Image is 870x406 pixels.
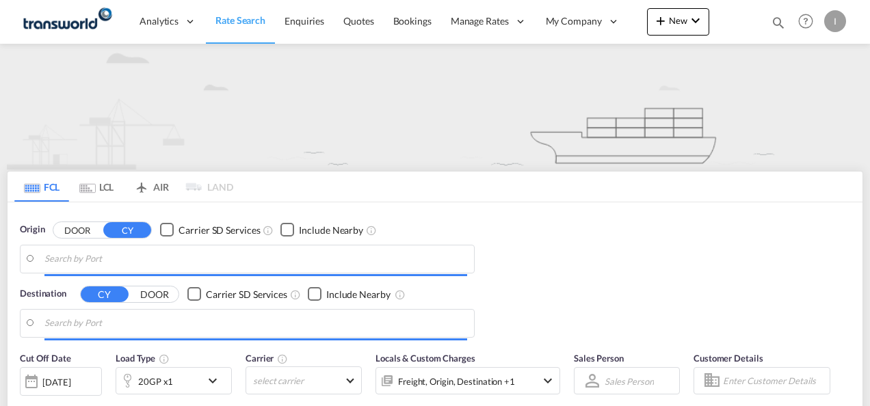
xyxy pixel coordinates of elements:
[81,286,129,302] button: CY
[652,15,704,26] span: New
[824,10,846,32] div: I
[44,249,467,269] input: Search by Port
[771,15,786,36] div: icon-magnify
[116,353,170,364] span: Load Type
[7,44,863,170] img: new-FCL.png
[263,225,274,236] md-icon: Unchecked: Search for CY (Container Yard) services for all selected carriers.Checked : Search for...
[540,373,556,389] md-icon: icon-chevron-down
[603,371,655,391] md-select: Sales Person
[159,353,170,364] md-icon: icon-information-outline
[131,286,179,302] button: DOOR
[206,288,287,301] div: Carrier SD Services
[277,353,288,364] md-icon: The selected Trucker/Carrierwill be displayed in the rate results If the rates are from another f...
[652,12,669,29] md-icon: icon-plus 400-fg
[14,172,233,202] md-pagination-wrapper: Use the left and right arrow keys to navigate between tabs
[451,14,509,28] span: Manage Rates
[179,224,260,237] div: Carrier SD Services
[42,376,70,388] div: [DATE]
[647,8,709,36] button: icon-plus 400-fgNewicon-chevron-down
[375,367,560,394] div: Freight Origin Destination Factory Stuffingicon-chevron-down
[366,225,377,236] md-icon: Unchecked: Ignores neighbouring ports when fetching rates.Checked : Includes neighbouring ports w...
[771,15,786,30] md-icon: icon-magnify
[140,14,179,28] span: Analytics
[398,372,515,391] div: Freight Origin Destination Factory Stuffing
[138,372,173,391] div: 20GP x1
[574,353,624,364] span: Sales Person
[246,353,288,364] span: Carrier
[546,14,602,28] span: My Company
[285,15,324,27] span: Enquiries
[21,6,113,37] img: f753ae806dec11f0841701cdfdf085c0.png
[215,14,265,26] span: Rate Search
[20,223,44,236] span: Origin
[103,222,151,238] button: CY
[395,289,406,300] md-icon: Unchecked: Ignores neighbouring ports when fetching rates.Checked : Includes neighbouring ports w...
[308,287,391,301] md-checkbox: Checkbox No Ink
[160,223,260,237] md-checkbox: Checkbox No Ink
[53,222,101,238] button: DOOR
[20,367,102,396] div: [DATE]
[280,223,363,237] md-checkbox: Checkbox No Ink
[723,370,826,391] input: Enter Customer Details
[116,367,232,394] div: 20GP x1icon-chevron-down
[794,10,817,33] span: Help
[393,15,432,27] span: Bookings
[343,15,373,27] span: Quotes
[205,373,228,389] md-icon: icon-chevron-down
[20,287,66,301] span: Destination
[326,288,391,301] div: Include Nearby
[14,172,69,202] md-tab-item: FCL
[694,353,763,364] span: Customer Details
[124,172,179,202] md-tab-item: AIR
[44,313,467,334] input: Search by Port
[187,287,287,301] md-checkbox: Checkbox No Ink
[375,353,475,364] span: Locals & Custom Charges
[69,172,124,202] md-tab-item: LCL
[290,289,301,300] md-icon: Unchecked: Search for CY (Container Yard) services for all selected carriers.Checked : Search for...
[299,224,363,237] div: Include Nearby
[133,179,150,189] md-icon: icon-airplane
[20,353,71,364] span: Cut Off Date
[687,12,704,29] md-icon: icon-chevron-down
[794,10,824,34] div: Help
